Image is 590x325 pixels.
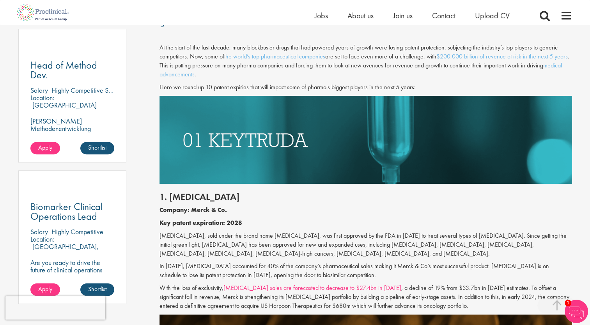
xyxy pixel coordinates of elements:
[347,11,374,21] a: About us
[159,83,572,92] p: Here we round up 10 patent expiries that will impact some of pharma's biggest players in the next...
[30,93,54,102] span: Location:
[432,11,455,21] a: Contact
[223,284,401,292] a: [MEDICAL_DATA] sales are forecasted to decrease to $27.4bn in [DATE]
[565,300,588,323] img: Chatbot
[80,142,114,154] a: Shortlist
[30,259,115,303] p: Are you ready to drive the future of clinical operations from behind the scenes? Looking to be in...
[30,242,99,258] p: [GEOGRAPHIC_DATA], [GEOGRAPHIC_DATA]
[565,300,571,306] span: 1
[30,142,60,154] a: Apply
[475,11,510,21] a: Upload CV
[159,262,572,280] p: In [DATE], [MEDICAL_DATA] accounted for 40% of the company’s pharmaceutical sales making it Merck...
[51,86,122,95] p: Highly Competitive Salary
[159,284,572,311] p: With the loss of exclusivity, , a decline of 19% from $33.7bn in [DATE] estimates. To offset a si...
[30,101,97,124] p: [GEOGRAPHIC_DATA] (60318), [GEOGRAPHIC_DATA]
[30,86,48,95] span: Salary
[315,11,328,21] a: Jobs
[80,283,114,296] a: Shortlist
[159,231,572,258] p: [MEDICAL_DATA], sold under the brand name [MEDICAL_DATA], was first approved by the FDA in [DATE]...
[159,43,569,78] span: At the start of the last decade, many blockbuster drugs that had powered years of growth were los...
[30,58,97,81] span: Head of Method Dev.
[393,11,413,21] a: Join us
[30,202,115,221] a: Biomarker Clinical Operations Lead
[224,52,325,60] a: the world’s top pharmaceutical companies
[38,285,52,293] span: Apply
[30,200,103,223] span: Biomarker Clinical Operations Lead
[159,219,242,227] b: Key patent expiration: 2028
[159,61,562,78] a: medical advancements
[30,283,60,296] a: Apply
[436,52,568,60] a: $200,000 billion of revenue at risk in the next 5 years
[30,60,115,80] a: Head of Method Dev.
[51,227,103,236] p: Highly Competitive
[38,143,52,152] span: Apply
[159,192,572,202] h2: 1. [MEDICAL_DATA]
[30,235,54,244] span: Location:
[30,227,48,236] span: Salary
[159,206,227,214] b: Company: Merck & Co.
[30,117,115,162] p: [PERSON_NAME] Methodenentwicklung (m/w/d)** | Dauerhaft | Biowissenschaften | [GEOGRAPHIC_DATA] (...
[5,296,105,320] iframe: reCAPTCHA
